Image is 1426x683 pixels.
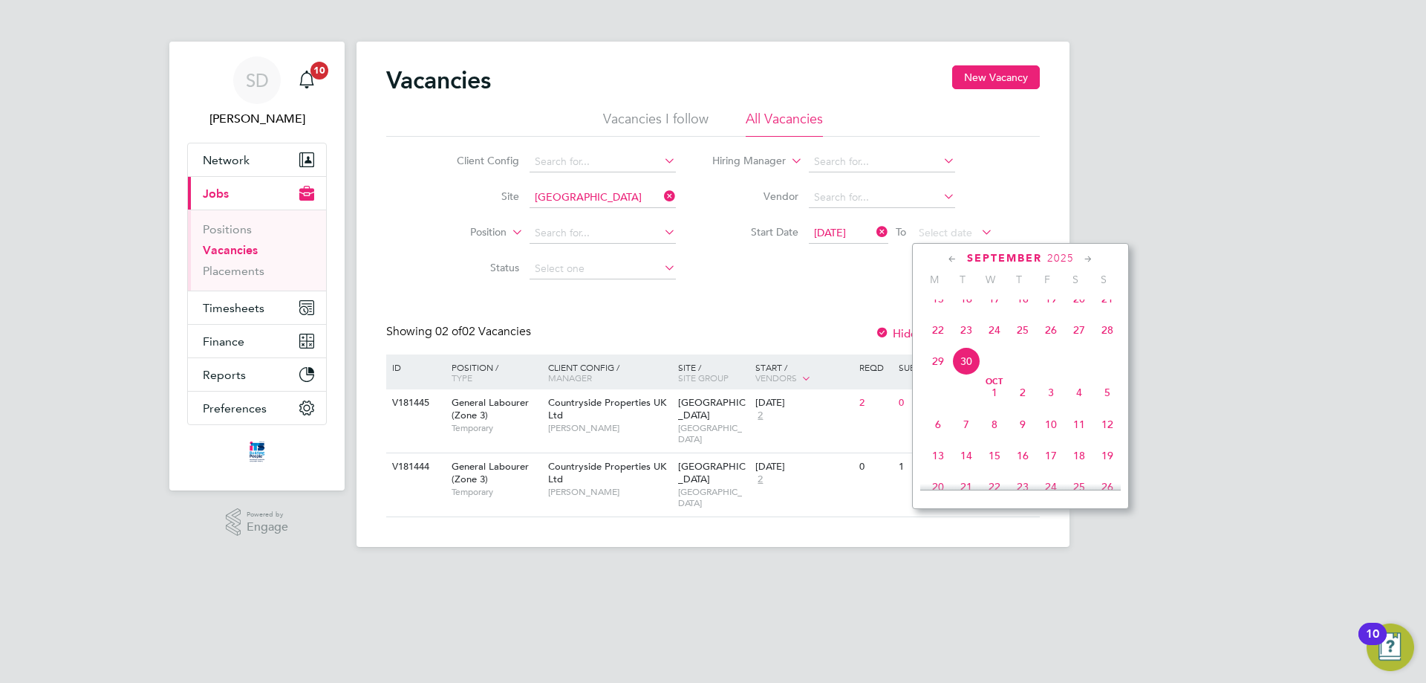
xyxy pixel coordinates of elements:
label: Vendor [713,190,798,203]
label: Position [421,225,507,240]
span: 30 [952,347,980,375]
span: 15 [980,441,1009,470]
li: Vacancies I follow [603,110,709,137]
span: [DATE] [814,226,846,239]
span: 23 [952,316,980,344]
span: 26 [1093,473,1121,501]
span: 10 [310,62,328,80]
span: 2 [755,410,765,422]
span: T [948,273,977,286]
label: Status [434,261,519,274]
span: Manager [548,372,592,383]
span: General Labourer (Zone 3) [452,460,529,485]
span: 20 [1065,285,1093,313]
span: SD [246,71,269,90]
span: Temporary [452,422,541,434]
label: Hide Closed Vacancies [875,326,1007,340]
span: Network [203,153,250,167]
img: itsconstruction-logo-retina.png [247,440,267,464]
span: 25 [1065,473,1093,501]
span: To [891,222,911,242]
span: Temporary [452,486,541,498]
div: Jobs [188,210,326,291]
div: V181445 [388,389,440,417]
span: S [1061,273,1090,286]
input: Search for... [530,223,676,244]
input: Search for... [809,187,955,208]
label: Site [434,190,519,203]
span: Select date [919,226,972,239]
span: Jobs [203,187,229,201]
span: 8 [980,410,1009,438]
span: T [1005,273,1033,286]
span: 29 [924,347,952,375]
span: 2025 [1047,252,1074,265]
span: 22 [980,473,1009,501]
span: 02 Vacancies [435,324,531,339]
input: Search for... [530,187,676,208]
a: Go to home page [187,440,327,464]
div: Client Config / [544,355,674,390]
h2: Vacancies [386,65,491,95]
span: Powered by [247,508,288,521]
span: Oct [980,378,1009,386]
span: [GEOGRAPHIC_DATA] [678,396,746,421]
span: 27 [1065,316,1093,344]
span: [PERSON_NAME] [548,422,671,434]
label: Hiring Manager [700,154,786,169]
span: 14 [952,441,980,470]
span: [GEOGRAPHIC_DATA] [678,486,749,509]
button: Finance [188,325,326,357]
span: 7 [952,410,980,438]
div: [DATE] [755,461,852,473]
button: Reports [188,358,326,391]
a: Placements [203,264,264,278]
div: 0 [895,389,934,417]
button: Network [188,143,326,176]
span: 11 [1065,410,1093,438]
span: 20 [924,473,952,501]
span: Countryside Properties UK Ltd [548,396,666,421]
span: 21 [1093,285,1121,313]
span: 3 [1037,378,1065,407]
a: Positions [203,222,252,236]
button: Preferences [188,392,326,424]
span: September [967,252,1042,265]
span: 16 [952,285,980,313]
span: Type [452,372,472,383]
div: V181444 [388,453,440,481]
span: 24 [980,316,1009,344]
span: 9 [1009,410,1037,438]
span: 21 [952,473,980,501]
div: [DATE] [755,397,852,410]
a: 10 [292,56,322,104]
span: 5 [1093,378,1121,407]
button: Jobs [188,177,326,210]
span: 26 [1037,316,1065,344]
span: 17 [980,285,1009,313]
nav: Main navigation [169,42,345,491]
label: Start Date [713,225,798,239]
span: S [1090,273,1118,286]
span: 10 [1037,410,1065,438]
div: Showing [386,324,534,340]
span: 19 [1037,285,1065,313]
a: SD[PERSON_NAME] [187,56,327,128]
div: ID [388,355,440,380]
span: 17 [1037,441,1065,470]
span: 19 [1093,441,1121,470]
span: Reports [203,368,246,382]
span: 15 [924,285,952,313]
span: 4 [1065,378,1093,407]
a: Powered byEngage [226,508,289,537]
a: Vacancies [203,243,258,257]
span: Site Group [678,372,729,383]
div: Position / [440,355,544,390]
div: Reqd [856,355,894,380]
span: 22 [924,316,952,344]
span: 2 [1009,378,1037,407]
span: Countryside Properties UK Ltd [548,460,666,485]
span: 12 [1093,410,1121,438]
span: Engage [247,521,288,534]
div: Site / [674,355,752,390]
